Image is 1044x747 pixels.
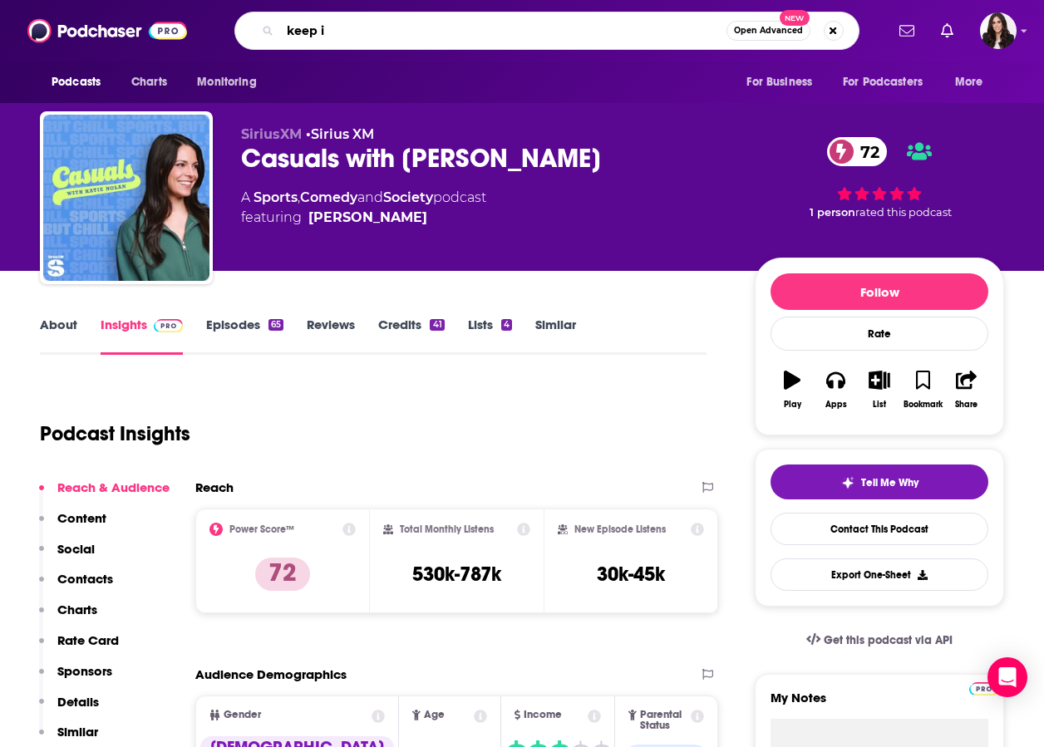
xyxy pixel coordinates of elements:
[901,360,944,420] button: Bookmark
[943,66,1004,98] button: open menu
[43,115,209,281] img: Casuals with Katie Nolan
[904,400,943,410] div: Bookmark
[39,632,119,663] button: Rate Card
[57,510,106,526] p: Content
[746,71,812,94] span: For Business
[39,602,97,632] button: Charts
[300,189,357,205] a: Comedy
[39,694,99,725] button: Details
[858,360,901,420] button: List
[780,10,810,26] span: New
[234,12,859,50] div: Search podcasts, credits, & more...
[197,71,256,94] span: Monitoring
[121,66,177,98] a: Charts
[39,571,113,602] button: Contacts
[934,17,960,45] a: Show notifications dropdown
[39,510,106,541] button: Content
[832,66,947,98] button: open menu
[844,137,888,166] span: 72
[771,360,814,420] button: Play
[57,479,170,495] p: Reach & Audience
[755,126,1004,229] div: 72 1 personrated this podcast
[955,400,978,410] div: Share
[980,12,1017,49] button: Show profile menu
[735,66,833,98] button: open menu
[430,319,444,331] div: 41
[424,710,445,720] span: Age
[39,479,170,510] button: Reach & Audience
[357,189,383,205] span: and
[771,273,988,310] button: Follow
[734,27,803,35] span: Open Advanced
[771,558,988,591] button: Export One-Sheet
[969,680,998,695] a: Pro website
[383,189,433,205] a: Society
[229,523,294,535] h2: Power Score™
[597,562,665,587] h3: 30k-45k
[195,479,234,495] h2: Reach
[841,476,854,489] img: tell me why sparkle
[307,317,355,355] a: Reviews
[955,71,983,94] span: More
[771,690,988,719] label: My Notes
[980,12,1017,49] img: User Profile
[255,558,310,591] p: 72
[154,319,183,332] img: Podchaser Pro
[726,21,810,41] button: Open AdvancedNew
[824,633,953,647] span: Get this podcast via API
[793,620,966,661] a: Get this podcast via API
[400,523,494,535] h2: Total Monthly Listens
[945,360,988,420] button: Share
[524,710,562,720] span: Income
[57,602,97,617] p: Charts
[843,71,923,94] span: For Podcasters
[810,206,855,219] span: 1 person
[57,663,112,679] p: Sponsors
[771,464,988,499] button: tell me why sparkleTell Me Why
[206,317,283,355] a: Episodes65
[101,317,183,355] a: InsightsPodchaser Pro
[412,562,501,587] h3: 530k-787k
[378,317,444,355] a: Credits41
[57,541,95,557] p: Social
[40,421,190,446] h1: Podcast Insights
[468,317,512,355] a: Lists4
[825,400,847,410] div: Apps
[241,188,486,228] div: A podcast
[308,208,427,228] a: Katie Nolan
[241,126,302,142] span: SiriusXM
[298,189,300,205] span: ,
[40,66,122,98] button: open menu
[306,126,374,142] span: •
[254,189,298,205] a: Sports
[57,694,99,710] p: Details
[52,71,101,94] span: Podcasts
[241,208,486,228] span: featuring
[861,476,918,489] span: Tell Me Why
[893,17,921,45] a: Show notifications dropdown
[574,523,666,535] h2: New Episode Listens
[268,319,283,331] div: 65
[987,657,1027,697] div: Open Intercom Messenger
[969,682,998,695] img: Podchaser Pro
[224,710,261,720] span: Gender
[185,66,278,98] button: open menu
[39,541,95,572] button: Social
[784,400,801,410] div: Play
[771,513,988,545] a: Contact This Podcast
[131,71,167,94] span: Charts
[535,317,576,355] a: Similar
[280,17,726,44] input: Search podcasts, credits, & more...
[27,15,187,47] img: Podchaser - Follow, Share and Rate Podcasts
[873,400,886,410] div: List
[39,663,112,694] button: Sponsors
[57,571,113,587] p: Contacts
[57,724,98,740] p: Similar
[57,632,119,648] p: Rate Card
[771,317,988,351] div: Rate
[40,317,77,355] a: About
[311,126,374,142] a: Sirius XM
[980,12,1017,49] span: Logged in as RebeccaShapiro
[195,666,347,682] h2: Audience Demographics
